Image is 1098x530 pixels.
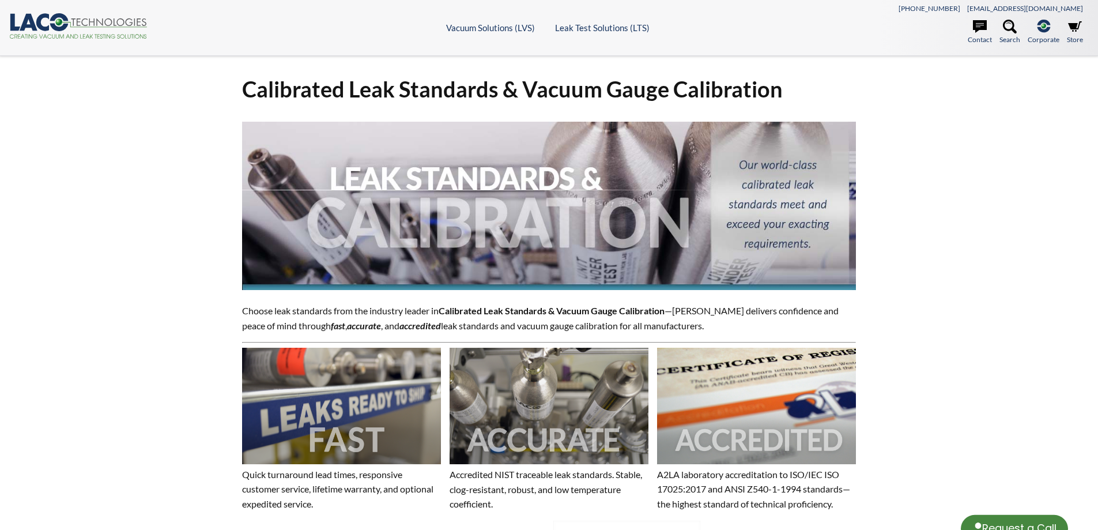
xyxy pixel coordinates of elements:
a: Contact [968,20,992,45]
p: Quick turnaround lead times, responsive customer service, lifetime warranty, and optional expedit... [242,467,441,512]
em: accredited [399,320,441,331]
a: [EMAIL_ADDRESS][DOMAIN_NAME] [967,4,1083,13]
img: Image showing the word FAST overlaid on it [242,348,441,464]
strong: Calibrated Leak Standards & Vacuum Gauge Calibration [439,305,665,316]
p: Accredited NIST traceable leak standards. Stable, clog-resistant, robust, and low temperature coe... [450,467,648,512]
a: Vacuum Solutions (LVS) [446,22,535,33]
a: Store [1067,20,1083,45]
img: Image showing the word ACCURATE overlaid on it [450,348,648,464]
p: A2LA laboratory accreditation to ISO/IEC ISO 17025:2017 and ANSI Z540-1-1994 standards—the highes... [657,467,856,512]
em: fast [331,320,345,331]
img: Image showing the word ACCREDITED overlaid on it [657,348,856,464]
a: Leak Test Solutions (LTS) [555,22,650,33]
a: [PHONE_NUMBER] [899,4,960,13]
span: Corporate [1028,34,1059,45]
a: Search [999,20,1020,45]
img: Leak Standards & Calibration header [242,122,856,290]
h1: Calibrated Leak Standards & Vacuum Gauge Calibration [242,75,856,103]
strong: accurate [347,320,381,331]
p: Choose leak standards from the industry leader in —[PERSON_NAME] delivers confidence and peace of... [242,303,856,333]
